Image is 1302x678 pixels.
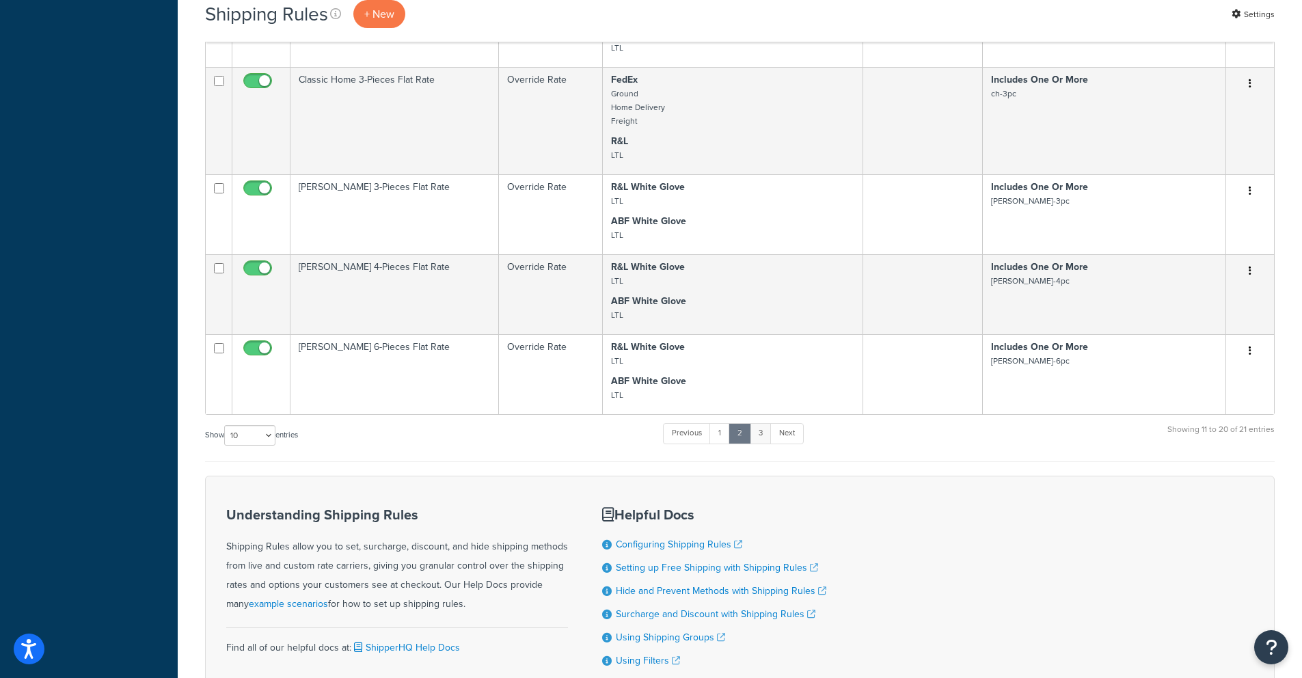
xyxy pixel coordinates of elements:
a: Using Filters [616,653,680,668]
td: Override Rate [499,174,602,254]
small: LTL [611,389,623,401]
td: Override Rate [499,67,602,174]
a: Hide and Prevent Methods with Shipping Rules [616,584,826,598]
small: LTL [611,355,623,367]
small: LTL [611,275,623,287]
a: Surcharge and Discount with Shipping Rules [616,607,815,621]
td: Classic Home 3-Pieces Flat Rate [290,67,499,174]
td: [PERSON_NAME] 3-Pieces Flat Rate [290,174,499,254]
button: Open Resource Center [1254,630,1288,664]
strong: Includes One Or More [991,72,1088,87]
a: Previous [663,423,711,444]
a: ShipperHQ Help Docs [351,640,460,655]
a: 2 [729,423,751,444]
a: Using Shipping Groups [616,630,725,645]
a: Settings [1232,5,1275,24]
strong: Includes One Or More [991,260,1088,274]
h1: Shipping Rules [205,1,328,27]
div: Showing 11 to 20 of 21 entries [1167,422,1275,451]
a: 3 [750,423,772,444]
strong: ABF White Glove [611,214,686,228]
td: Override Rate [499,254,602,334]
div: Find all of our helpful docs at: [226,627,568,657]
small: LTL [611,309,623,321]
small: LTL [611,149,623,161]
strong: Includes One Or More [991,180,1088,194]
h3: Helpful Docs [602,507,826,522]
small: LTL [611,195,623,207]
h3: Understanding Shipping Rules [226,507,568,522]
label: Show entries [205,425,298,446]
small: LTL [611,229,623,241]
small: [PERSON_NAME]-6pc [991,355,1070,367]
strong: R&L White Glove [611,340,685,354]
td: Override Rate [499,334,602,414]
a: 1 [709,423,730,444]
strong: Includes One Or More [991,340,1088,354]
strong: ABF White Glove [611,374,686,388]
strong: R&L [611,134,628,148]
td: [PERSON_NAME] 6-Pieces Flat Rate [290,334,499,414]
a: Next [770,423,804,444]
small: [PERSON_NAME]-4pc [991,275,1070,287]
strong: R&L White Glove [611,180,685,194]
strong: R&L White Glove [611,260,685,274]
a: Configuring Shipping Rules [616,537,742,552]
select: Showentries [224,425,275,446]
a: example scenarios [249,597,328,611]
small: Ground Home Delivery Freight [611,87,665,127]
strong: FedEx [611,72,638,87]
a: Setting up Free Shipping with Shipping Rules [616,560,818,575]
div: Shipping Rules allow you to set, surcharge, discount, and hide shipping methods from live and cus... [226,507,568,614]
small: [PERSON_NAME]-3pc [991,195,1070,207]
small: ch-3pc [991,87,1016,100]
small: LTL [611,42,623,54]
strong: ABF White Glove [611,294,686,308]
td: [PERSON_NAME] 4-Pieces Flat Rate [290,254,499,334]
